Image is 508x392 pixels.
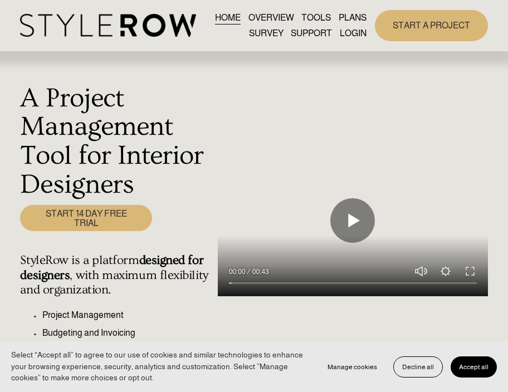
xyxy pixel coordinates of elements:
span: SUPPORT [291,27,332,40]
h1: A Project Management Tool for Interior Designers [20,84,211,199]
p: Budgeting and Invoicing [42,326,211,340]
a: PLANS [339,11,367,26]
input: Seek [229,280,477,287]
a: START A PROJECT [375,10,488,41]
h4: StyleRow is a platform , with maximum flexibility and organization. [20,253,211,297]
p: Select “Accept all” to agree to our use of cookies and similar technologies to enhance your brows... [11,350,308,384]
img: StyleRow [20,14,196,37]
div: Duration [248,266,272,277]
button: Decline all [393,356,443,378]
a: SURVEY [249,26,284,41]
a: OVERVIEW [248,11,294,26]
a: TOOLS [301,11,331,26]
button: Accept all [451,356,497,378]
a: folder dropdown [291,26,332,41]
a: HOME [215,11,241,26]
span: Decline all [402,363,434,371]
div: Current time [229,266,248,277]
p: Project Management [42,308,211,322]
button: Manage cookies [319,356,385,378]
a: LOGIN [340,26,367,41]
strong: designed for designers [20,253,206,282]
span: Accept all [459,363,489,371]
button: Play [330,198,375,243]
span: Manage cookies [328,363,377,371]
a: START 14 DAY FREE TRIAL [20,205,152,231]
